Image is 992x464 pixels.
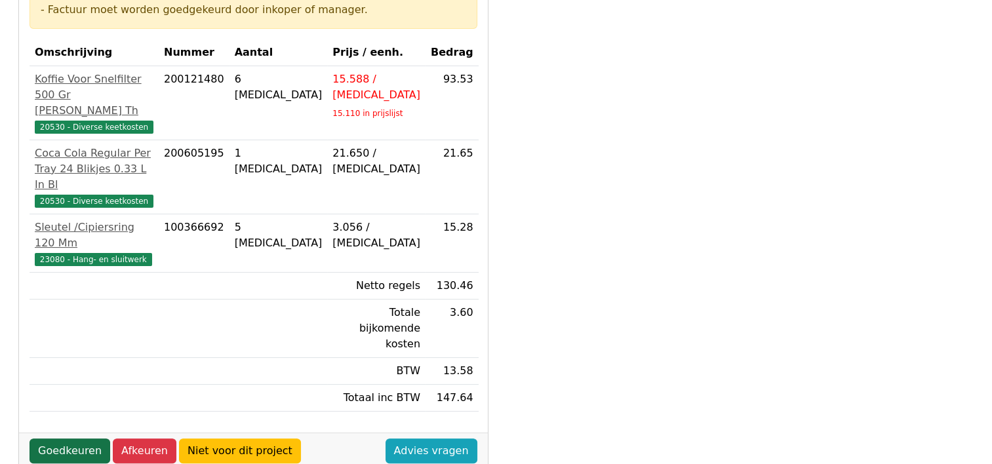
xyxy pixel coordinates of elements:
[332,220,420,251] div: 3.056 / [MEDICAL_DATA]
[229,39,328,66] th: Aantal
[235,71,323,103] div: 6 [MEDICAL_DATA]
[35,145,153,193] div: Coca Cola Regular Per Tray 24 Blikjes 0.33 L In Bl
[30,438,110,463] a: Goedkeuren
[327,39,426,66] th: Prijs / eenh.
[332,109,403,118] sub: 15.110 in prijslijst
[35,145,153,208] a: Coca Cola Regular Per Tray 24 Blikjes 0.33 L In Bl20530 - Diverse keetkosten
[426,214,479,273] td: 15.28
[386,438,477,463] a: Advies vragen
[35,195,153,208] span: 20530 - Diverse keetkosten
[35,220,153,251] div: Sleutel /Cipiersring 120 Mm
[35,253,152,266] span: 23080 - Hang- en sluitwerk
[332,71,420,103] div: 15.588 / [MEDICAL_DATA]
[426,300,479,358] td: 3.60
[159,39,229,66] th: Nummer
[235,145,323,177] div: 1 [MEDICAL_DATA]
[426,140,479,214] td: 21.65
[426,66,479,140] td: 93.53
[327,273,426,300] td: Netto regels
[30,39,159,66] th: Omschrijving
[113,438,176,463] a: Afkeuren
[235,220,323,251] div: 5 [MEDICAL_DATA]
[159,214,229,273] td: 100366692
[41,2,466,18] div: - Factuur moet worden goedgekeurd door inkoper of manager.
[332,145,420,177] div: 21.650 / [MEDICAL_DATA]
[179,438,301,463] a: Niet voor dit project
[159,140,229,214] td: 200605195
[426,385,479,412] td: 147.64
[35,71,153,119] div: Koffie Voor Snelfilter 500 Gr [PERSON_NAME] Th
[35,220,153,267] a: Sleutel /Cipiersring 120 Mm23080 - Hang- en sluitwerk
[159,66,229,140] td: 200121480
[327,385,426,412] td: Totaal inc BTW
[426,273,479,300] td: 130.46
[426,358,479,385] td: 13.58
[35,121,153,134] span: 20530 - Diverse keetkosten
[327,358,426,385] td: BTW
[35,71,153,134] a: Koffie Voor Snelfilter 500 Gr [PERSON_NAME] Th20530 - Diverse keetkosten
[426,39,479,66] th: Bedrag
[327,300,426,358] td: Totale bijkomende kosten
